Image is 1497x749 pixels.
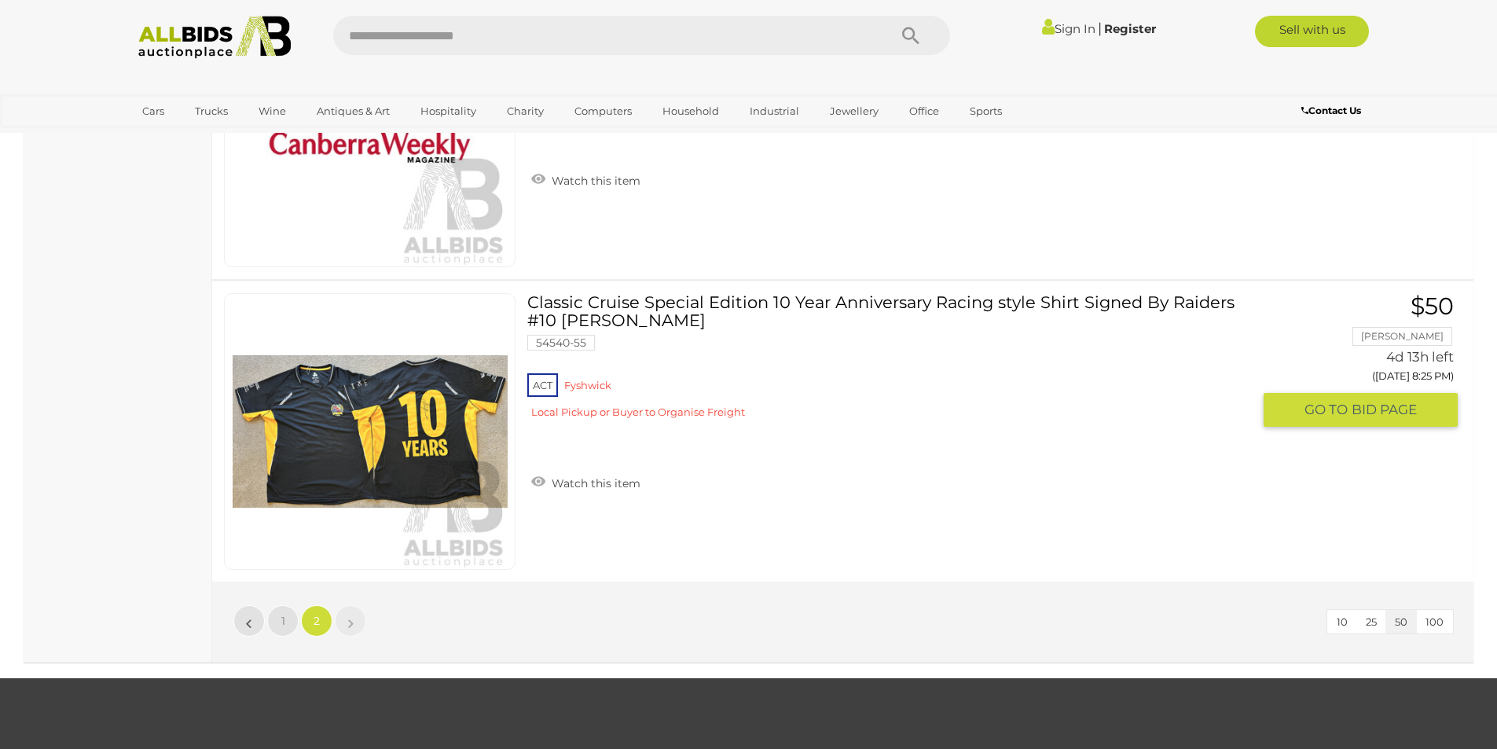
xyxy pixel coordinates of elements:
a: Computers [564,98,642,124]
a: » [335,605,366,637]
span: 1 [281,614,285,628]
a: Cars [132,98,174,124]
span: BID PAGE [1352,401,1417,419]
a: Register [1104,21,1156,36]
span: 10 [1337,615,1348,628]
img: Allbids.com.au [130,16,300,59]
a: Office [899,98,949,124]
button: Search [871,16,950,55]
a: 2 [301,605,332,637]
a: Antiques & Art [306,98,400,124]
a: Hospitality [410,98,486,124]
a: $50 [PERSON_NAME] 4d 13h left ([DATE] 8:25 PM) GO TOBID PAGE [1275,293,1458,428]
a: Classic Cruise Special Edition 10 Year Anniversary Racing style Shirt Signed By Raiders #10 [PERS... [539,293,1251,431]
a: Sell with us [1255,16,1369,47]
a: Watch this item [527,470,644,494]
button: 25 [1356,610,1386,634]
a: 1 [267,605,299,637]
img: 54540-55a.JPG [233,294,508,569]
a: Sports [959,98,1012,124]
a: « [233,605,265,637]
a: Charity [497,98,554,124]
button: 100 [1416,610,1453,634]
span: Watch this item [548,174,640,188]
a: Trucks [185,98,238,124]
a: Sign In [1042,21,1095,36]
button: 10 [1327,610,1357,634]
a: Contact Us [1301,102,1365,119]
span: 50 [1395,615,1407,628]
a: [GEOGRAPHIC_DATA] [132,124,264,150]
a: Watch this item [527,167,644,191]
span: $50 [1411,292,1454,321]
span: | [1098,20,1102,37]
a: Jewellery [820,98,889,124]
b: Contact Us [1301,105,1361,116]
span: Watch this item [548,476,640,490]
a: Household [652,98,729,124]
span: GO TO [1304,401,1352,419]
span: 100 [1425,615,1444,628]
span: 25 [1366,615,1377,628]
a: Industrial [739,98,809,124]
button: GO TOBID PAGE [1264,393,1458,427]
a: Wine [248,98,296,124]
button: 50 [1385,610,1417,634]
span: 2 [314,614,320,628]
